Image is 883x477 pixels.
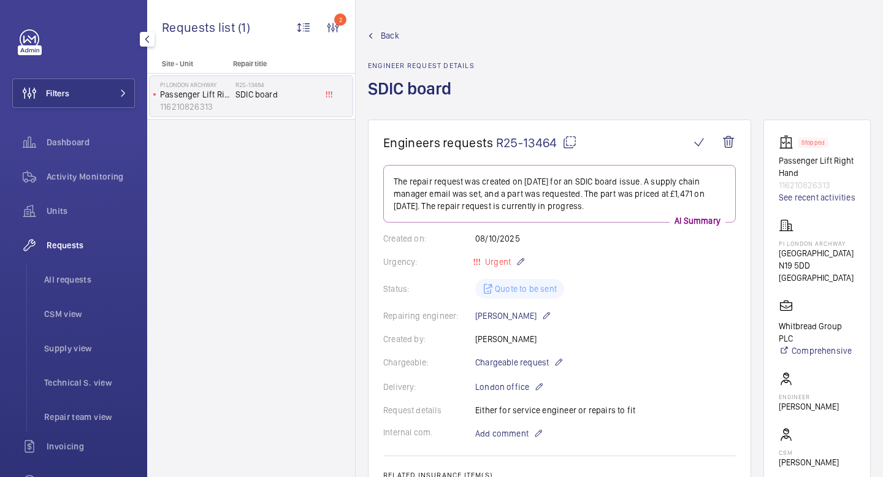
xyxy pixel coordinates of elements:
[779,320,855,345] p: Whitbread Group PLC
[779,179,855,191] p: 116210826313
[44,308,135,320] span: CSM view
[475,427,529,440] span: Add comment
[801,140,825,145] p: Stopped
[394,175,725,212] p: The repair request was created on [DATE] for an SDIC board issue. A supply chain manager email wa...
[12,78,135,108] button: Filters
[44,273,135,286] span: All requests
[381,29,399,42] span: Back
[233,59,314,68] p: Repair title
[44,342,135,354] span: Supply view
[46,87,69,99] span: Filters
[779,393,839,400] p: Engineer
[475,308,551,323] p: [PERSON_NAME]
[496,135,577,150] span: R25-13464
[670,215,725,227] p: AI Summary
[779,345,855,357] a: Comprehensive
[47,440,135,452] span: Invoicing
[160,81,231,88] p: PI London Archway
[779,247,855,259] p: [GEOGRAPHIC_DATA]
[235,81,316,88] h2: R25-13464
[475,380,544,394] p: London office
[779,240,855,247] p: PI London Archway
[47,170,135,183] span: Activity Monitoring
[779,135,798,150] img: elevator.svg
[235,88,316,101] span: SDIC board
[160,88,231,101] p: Passenger Lift Right Hand
[779,400,839,413] p: [PERSON_NAME]
[47,136,135,148] span: Dashboard
[162,20,238,35] span: Requests list
[779,456,839,468] p: [PERSON_NAME]
[779,191,855,204] a: See recent activities
[383,135,494,150] span: Engineers requests
[779,259,855,284] p: N19 5DD [GEOGRAPHIC_DATA]
[779,449,839,456] p: CSM
[483,257,511,267] span: Urgent
[368,61,475,70] h2: Engineer request details
[44,376,135,389] span: Technical S. view
[368,77,475,120] h1: SDIC board
[147,59,228,68] p: Site - Unit
[47,205,135,217] span: Units
[160,101,231,113] p: 116210826313
[47,239,135,251] span: Requests
[44,411,135,423] span: Repair team view
[475,356,549,368] span: Chargeable request
[779,155,855,179] p: Passenger Lift Right Hand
